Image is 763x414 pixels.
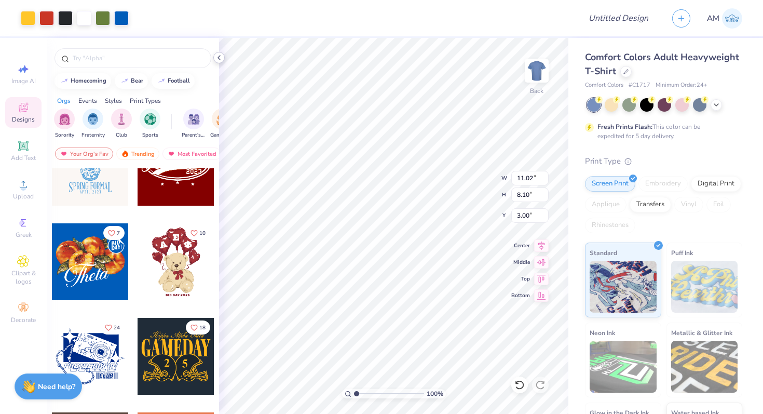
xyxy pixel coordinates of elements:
[142,131,158,139] span: Sports
[188,113,200,125] img: Parent's Weekend Image
[585,176,635,192] div: Screen Print
[585,197,626,212] div: Applique
[57,96,71,105] div: Orgs
[5,269,42,286] span: Clipart & logos
[671,261,738,313] img: Puff Ink
[585,81,623,90] span: Comfort Colors
[55,131,74,139] span: Sorority
[54,109,75,139] button: filter button
[11,77,36,85] span: Image AI
[16,231,32,239] span: Greek
[140,109,160,139] div: filter for Sports
[54,109,75,139] div: filter for Sorority
[706,197,731,212] div: Foil
[152,73,195,89] button: football
[59,113,71,125] img: Sorority Image
[585,218,635,233] div: Rhinestones
[114,325,120,330] span: 24
[55,148,113,160] div: Your Org's Fav
[427,389,443,398] span: 100 %
[210,109,234,139] button: filter button
[585,155,742,167] div: Print Type
[630,197,671,212] div: Transfers
[585,51,739,77] span: Comfort Colors Adult Heavyweight T-Shirt
[691,176,741,192] div: Digital Print
[511,242,530,249] span: Center
[116,148,159,160] div: Trending
[78,96,97,105] div: Events
[157,78,166,84] img: trend_line.gif
[210,131,234,139] span: Game Day
[590,247,617,258] span: Standard
[115,73,148,89] button: bear
[182,109,206,139] div: filter for Parent's Weekend
[60,78,69,84] img: trend_line.gif
[638,176,688,192] div: Embroidery
[12,115,35,124] span: Designs
[511,275,530,283] span: Top
[60,150,68,157] img: most_fav.gif
[511,259,530,266] span: Middle
[87,113,99,125] img: Fraternity Image
[120,78,129,84] img: trend_line.gif
[81,109,105,139] div: filter for Fraternity
[38,382,75,392] strong: Need help?
[722,8,742,29] img: Ashanna Mae Viceo
[671,327,732,338] span: Metallic & Glitter Ink
[186,226,210,240] button: Like
[182,109,206,139] button: filter button
[55,73,111,89] button: homecoming
[103,226,125,240] button: Like
[71,78,106,84] div: homecoming
[526,60,547,81] img: Back
[116,113,127,125] img: Club Image
[216,113,228,125] img: Game Day Image
[530,86,543,96] div: Back
[590,327,615,338] span: Neon Ink
[131,78,143,84] div: bear
[11,316,36,324] span: Decorate
[707,12,719,24] span: AM
[182,131,206,139] span: Parent's Weekend
[590,261,657,313] img: Standard
[199,325,206,330] span: 18
[199,231,206,236] span: 10
[81,109,105,139] button: filter button
[130,96,161,105] div: Print Types
[111,109,132,139] div: filter for Club
[186,320,210,335] button: Like
[105,96,122,105] div: Styles
[144,113,156,125] img: Sports Image
[168,78,190,84] div: football
[671,247,693,258] span: Puff Ink
[210,109,234,139] div: filter for Game Day
[580,8,657,29] input: Untitled Design
[11,154,36,162] span: Add Text
[590,341,657,393] img: Neon Ink
[13,192,34,201] span: Upload
[707,8,742,29] a: AM
[116,131,127,139] span: Club
[674,197,703,212] div: Vinyl
[121,150,129,157] img: trending.gif
[597,122,725,141] div: This color can be expedited for 5 day delivery.
[81,131,105,139] span: Fraternity
[111,109,132,139] button: filter button
[167,150,175,157] img: most_fav.gif
[140,109,160,139] button: filter button
[656,81,707,90] span: Minimum Order: 24 +
[629,81,650,90] span: # C1717
[100,320,125,335] button: Like
[117,231,120,236] span: 7
[511,292,530,299] span: Bottom
[671,341,738,393] img: Metallic & Glitter Ink
[597,123,652,131] strong: Fresh Prints Flash:
[162,148,221,160] div: Most Favorited
[72,53,205,63] input: Try "Alpha"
